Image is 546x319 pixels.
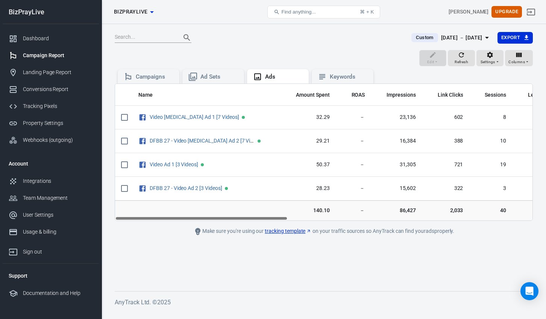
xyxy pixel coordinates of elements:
button: Refresh [448,50,475,67]
span: Video ADHD Ad 1 [7 Videos] [150,114,240,120]
span: The number of clicks on links within the ad that led to advertiser-specified destinations [428,90,463,99]
span: － [342,114,365,121]
button: Search [178,29,196,47]
span: Custom [413,34,436,41]
span: 388 [428,137,463,145]
span: Lead [528,91,540,99]
div: Integrations [23,177,93,185]
span: 32.29 [286,114,330,121]
a: Landing Page Report [3,64,99,81]
a: DFBB 27 - Video Ad 2 [3 Videos] [150,185,222,191]
button: Columns [505,50,533,67]
span: Amount Spent [296,91,330,99]
a: Usage & billing [3,223,99,240]
div: User Settings [23,211,93,219]
span: 86,427 [377,207,416,214]
a: DFBB 27 - Video [MEDICAL_DATA] Ad 2 [7 Videos] [150,138,263,144]
div: Webhooks (outgoing) [23,136,93,144]
button: BizPrayLive [111,5,156,19]
a: Conversions Report [3,81,99,98]
span: Find anything... [281,9,315,15]
a: Dashboard [3,30,99,47]
span: Active [201,163,204,166]
a: Campaign Report [3,47,99,64]
span: Active [258,140,261,143]
div: Make sure you're using our on your traffic sources so AnyTrack can find your ads properly. [155,227,493,236]
span: Active [225,187,228,190]
li: Support [3,267,99,285]
div: Documentation and Help [23,289,93,297]
button: Settings [476,50,504,67]
div: Open Intercom Messenger [520,282,538,300]
span: DFBB 27 - Video Ad 2 [3 Videos] [150,185,223,191]
span: 29.21 [286,137,330,145]
h6: AnyTrack Ltd. © 2025 [115,298,533,307]
span: 8 [475,114,506,121]
span: Lead [518,91,540,99]
div: Property Settings [23,119,93,127]
span: The number of times your ads were on screen. [377,90,416,99]
div: Team Management [23,194,93,202]
span: BizPrayLive [114,7,147,17]
span: 140.10 [286,207,330,214]
span: 3 [475,185,506,192]
a: User Settings [3,207,99,223]
span: Impressions [387,91,416,99]
span: The estimated total amount of money you've spent on your campaign, ad set or ad during its schedule. [286,90,330,99]
div: Ads [265,73,303,81]
a: Property Settings [3,115,99,132]
span: Sessions [485,91,506,99]
a: Video [MEDICAL_DATA] Ad 1 [7 Videos] [150,114,239,120]
span: The total return on ad spend [342,90,365,99]
span: Sessions [475,91,506,99]
a: Tracking Pixels [3,98,99,115]
span: － [342,137,365,145]
a: Team Management [3,190,99,207]
div: scrollable content [115,84,532,220]
div: BizPrayLive [3,9,99,15]
svg: Facebook Ads [138,137,147,146]
div: ⌘ + K [360,9,374,15]
div: Dashboard [23,35,93,43]
a: Video Ad 1 [3 Videos] [150,161,198,167]
span: Columns [508,59,525,65]
span: 2,033 [428,207,463,214]
span: The total return on ad spend [352,90,365,99]
span: 15,602 [377,185,416,192]
div: Tracking Pixels [23,102,93,110]
span: 602 [428,114,463,121]
span: 50.37 [286,161,330,169]
span: 322 [428,185,463,192]
span: 10 [475,137,506,145]
a: Sign out [522,3,540,21]
div: Landing Page Report [23,68,93,76]
span: 31,305 [377,161,416,169]
input: Search... [115,33,175,43]
span: Settings [481,59,495,65]
svg: Facebook Ads [138,160,147,169]
span: 40 [475,207,506,214]
svg: Facebook Ads [138,113,147,122]
div: Usage & billing [23,228,93,236]
span: 28.23 [286,185,330,192]
button: Upgrade [491,6,522,18]
span: The number of clicks on links within the ad that led to advertiser-specified destinations [438,90,463,99]
span: 23,136 [377,114,416,121]
span: Name [138,91,153,99]
svg: Facebook Ads [138,184,147,193]
a: Webhooks (outgoing) [3,132,99,149]
span: Link Clicks [438,91,463,99]
div: Account id: 0q2gjieR [449,8,488,16]
li: Account [3,155,99,173]
div: Campaign Report [23,52,93,59]
a: Sign out [3,240,99,260]
span: － [342,207,365,214]
span: Video Ad 1 [3 Videos] [150,162,199,167]
div: Keywords [330,73,367,81]
button: Export [497,32,533,44]
span: ROAS [352,91,365,99]
span: 19 [475,161,506,169]
a: tracking template [265,227,311,235]
div: Sign out [23,248,93,256]
button: Find anything...⌘ + K [267,6,380,18]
